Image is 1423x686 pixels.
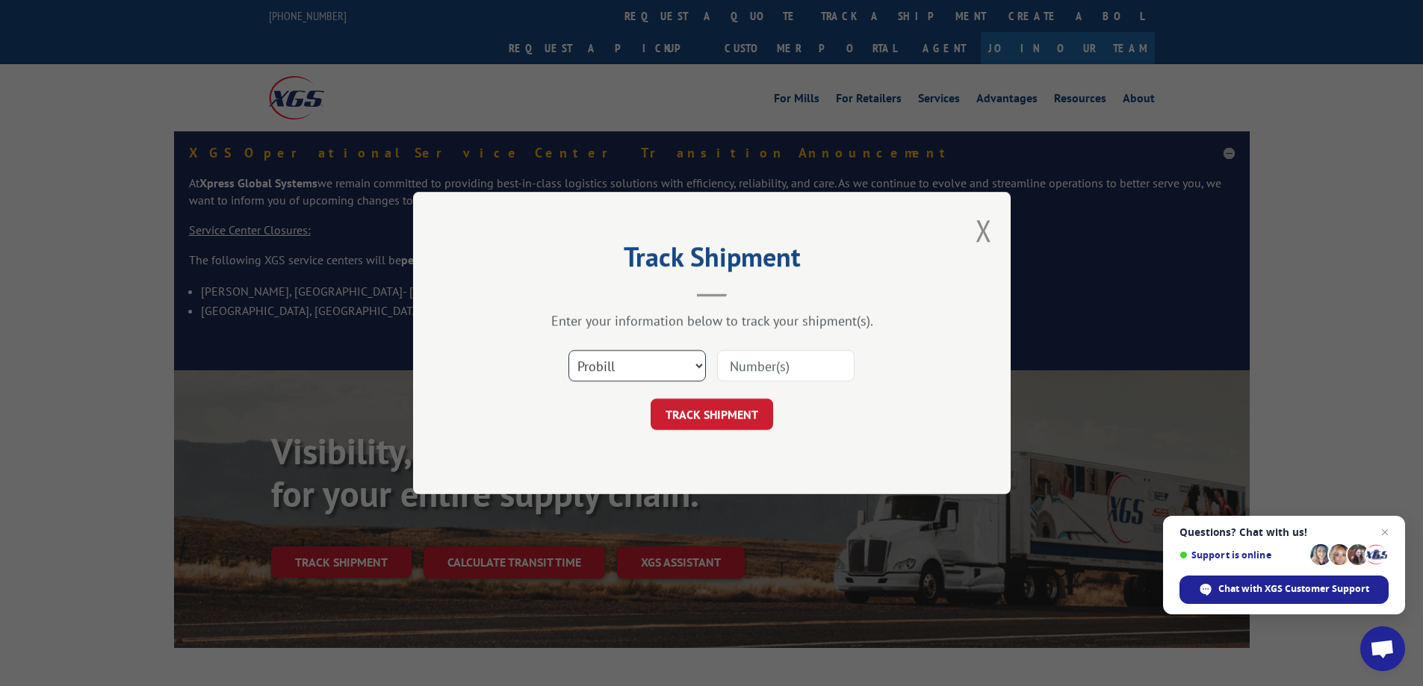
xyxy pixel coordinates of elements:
[488,312,936,329] div: Enter your information below to track your shipment(s).
[976,211,992,250] button: Close modal
[1360,626,1405,671] a: Open chat
[651,399,773,430] button: TRACK SHIPMENT
[1179,549,1305,561] span: Support is online
[717,350,855,381] input: Number(s)
[488,246,936,275] h2: Track Shipment
[1179,526,1389,538] span: Questions? Chat with us!
[1179,576,1389,604] span: Chat with XGS Customer Support
[1218,582,1369,596] span: Chat with XGS Customer Support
